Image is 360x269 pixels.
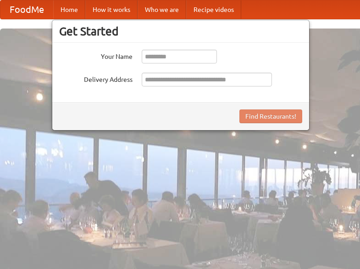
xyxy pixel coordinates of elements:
[239,109,302,123] button: Find Restaurants!
[186,0,241,19] a: Recipe videos
[59,73,133,84] label: Delivery Address
[85,0,138,19] a: How it works
[138,0,186,19] a: Who we are
[59,50,133,61] label: Your Name
[53,0,85,19] a: Home
[0,0,53,19] a: FoodMe
[59,24,302,38] h3: Get Started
